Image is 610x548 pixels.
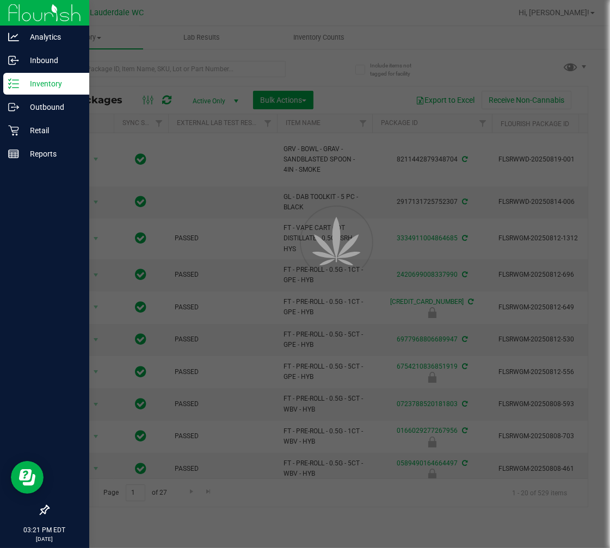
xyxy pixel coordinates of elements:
[8,32,19,42] inline-svg: Analytics
[19,147,84,160] p: Reports
[8,148,19,159] inline-svg: Reports
[19,54,84,67] p: Inbound
[19,77,84,90] p: Inventory
[5,525,84,535] p: 03:21 PM EDT
[19,30,84,43] p: Analytics
[8,125,19,136] inline-svg: Retail
[8,78,19,89] inline-svg: Inventory
[11,461,44,494] iframe: Resource center
[19,101,84,114] p: Outbound
[5,535,84,543] p: [DATE]
[19,124,84,137] p: Retail
[8,102,19,113] inline-svg: Outbound
[8,55,19,66] inline-svg: Inbound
